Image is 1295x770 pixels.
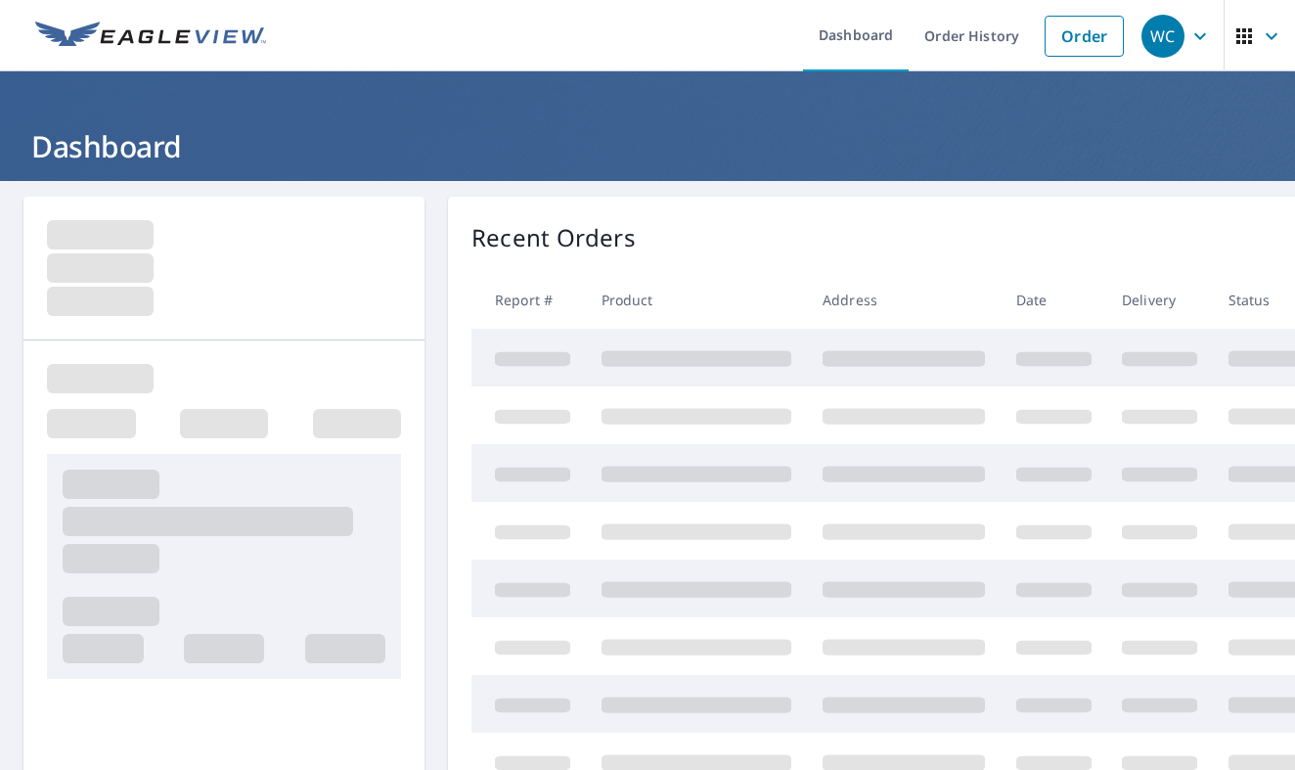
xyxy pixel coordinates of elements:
[471,220,636,255] p: Recent Orders
[23,126,1272,166] h1: Dashboard
[1106,271,1213,329] th: Delivery
[1141,15,1184,58] div: WC
[1045,16,1124,57] a: Order
[471,271,586,329] th: Report #
[586,271,807,329] th: Product
[1001,271,1107,329] th: Date
[807,271,1001,329] th: Address
[35,22,266,51] img: EV Logo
